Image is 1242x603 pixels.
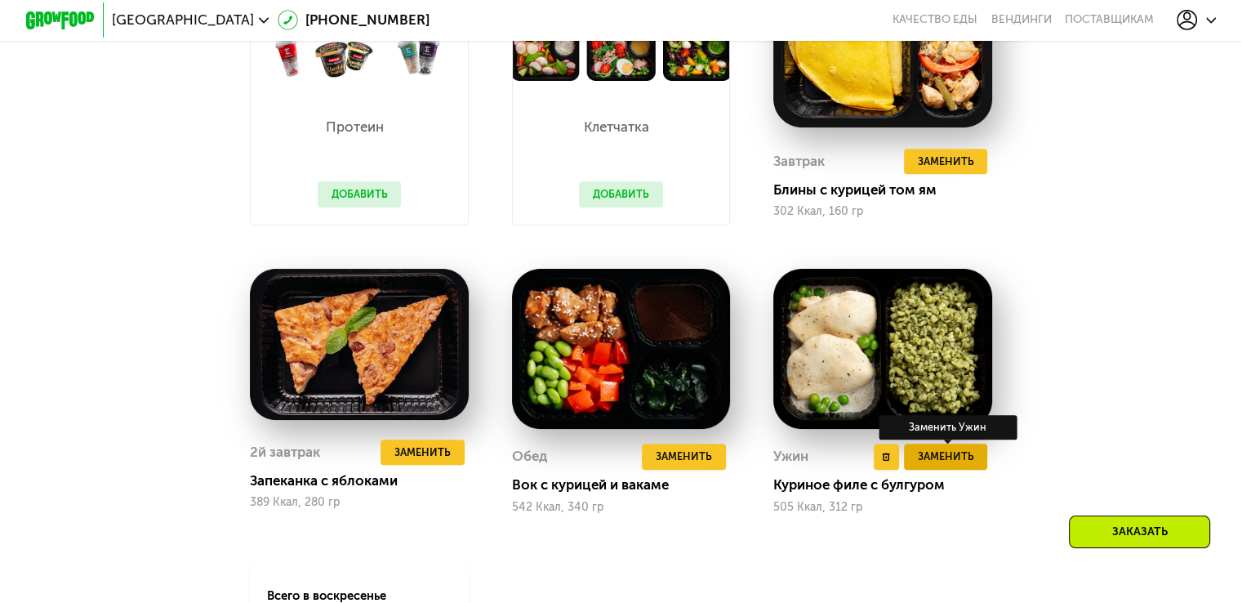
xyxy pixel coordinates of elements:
div: поставщикам [1065,13,1154,27]
span: Заменить [656,448,712,465]
button: Заменить [381,440,465,466]
p: Протеин [318,120,394,134]
div: Куриное филе с булгуром [773,476,1005,494]
div: Завтрак [773,149,825,175]
div: 302 Ккал, 160 гр [773,205,992,218]
p: Клетчатка [579,120,655,134]
a: Качество еды [893,13,977,27]
div: Ужин [773,444,808,470]
button: Добавить [318,181,402,208]
div: Запеканка с яблоками [250,472,482,489]
a: Вендинги [990,13,1051,27]
button: Заменить [904,444,988,470]
div: 542 Ккал, 340 гр [512,501,731,514]
span: Заменить [917,448,973,465]
span: Заменить [394,444,451,461]
button: Добавить [579,181,663,208]
div: 389 Ккал, 280 гр [250,496,469,509]
span: Заменить [917,153,973,170]
div: Вок с курицей и вакаме [512,476,744,494]
div: Обед [512,444,547,470]
button: Заменить [904,149,988,175]
div: 505 Ккал, 312 гр [773,501,992,514]
div: Заменить Ужин [879,415,1017,440]
a: [PHONE_NUMBER] [278,10,430,30]
div: Блины с курицей том ям [773,181,1005,199]
button: Заменить [642,444,726,470]
div: Заказать [1069,516,1210,548]
span: [GEOGRAPHIC_DATA] [112,13,254,27]
div: 2й завтрак [250,440,320,466]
